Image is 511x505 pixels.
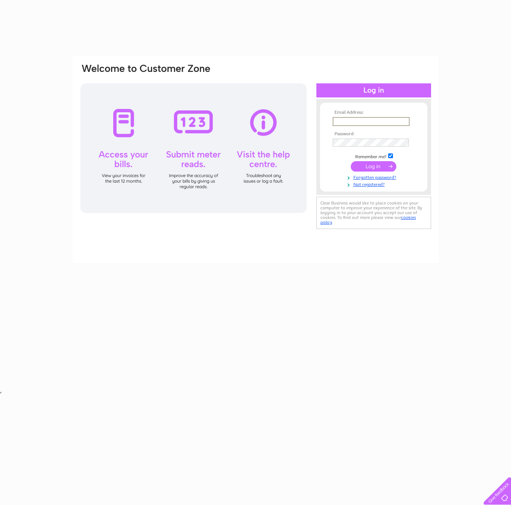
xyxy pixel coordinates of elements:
div: Clear Business would like to place cookies on your computer to improve your experience of the sit... [316,197,431,229]
input: Submit [351,161,396,172]
a: Forgotten password? [333,173,417,180]
th: Password: [331,132,417,137]
a: Not registered? [333,180,417,187]
td: Remember me? [331,152,417,160]
th: Email Address: [331,110,417,115]
a: cookies policy [320,215,416,225]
